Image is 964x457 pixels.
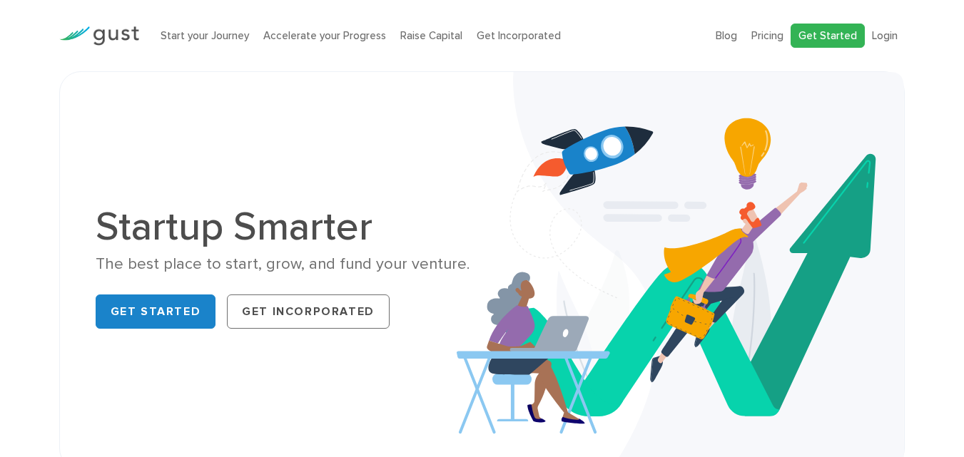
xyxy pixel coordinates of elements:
[751,29,783,42] a: Pricing
[400,29,462,42] a: Raise Capital
[59,26,139,46] img: Gust Logo
[96,207,472,247] h1: Startup Smarter
[263,29,386,42] a: Accelerate your Progress
[96,254,472,274] div: The best place to start, grow, and fund your venture.
[872,29,898,42] a: Login
[161,29,249,42] a: Start your Journey
[96,294,216,329] a: Get Started
[716,29,737,42] a: Blog
[227,294,390,329] a: Get Incorporated
[791,24,865,48] a: Get Started
[477,29,561,42] a: Get Incorporated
